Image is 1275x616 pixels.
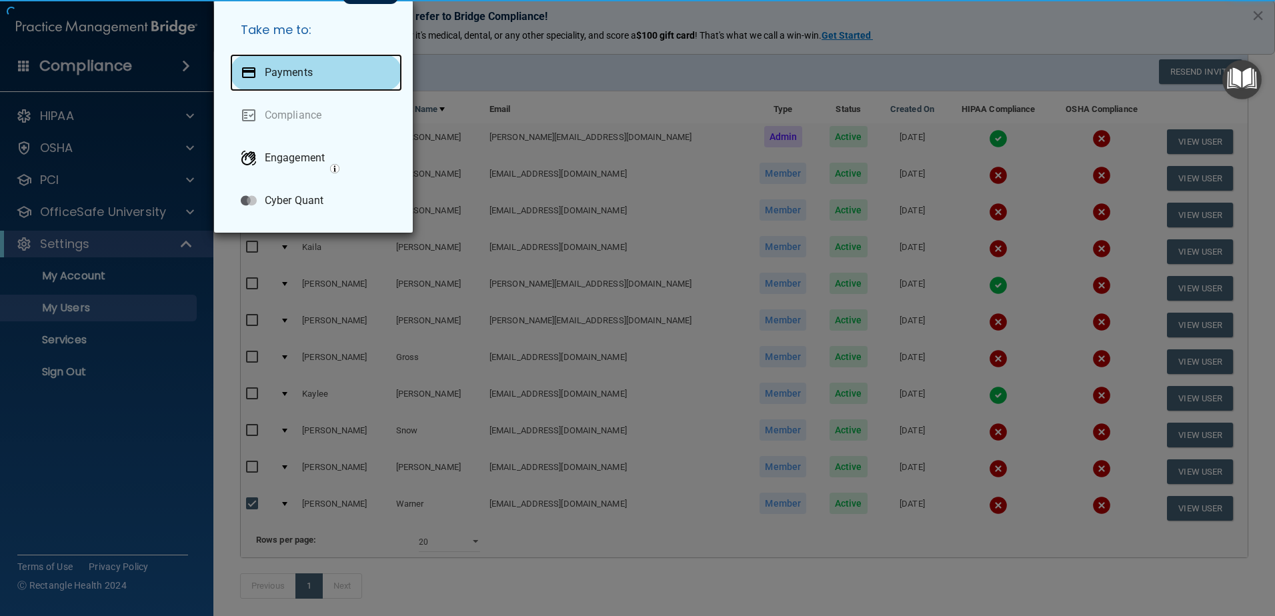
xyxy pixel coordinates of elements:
[265,151,325,165] p: Engagement
[1222,60,1262,99] button: Open Resource Center
[230,54,402,91] a: Payments
[230,97,402,134] a: Compliance
[265,66,313,79] p: Payments
[230,139,402,177] a: Engagement
[265,194,323,207] p: Cyber Quant
[230,182,402,219] a: Cyber Quant
[230,11,402,49] h5: Take me to:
